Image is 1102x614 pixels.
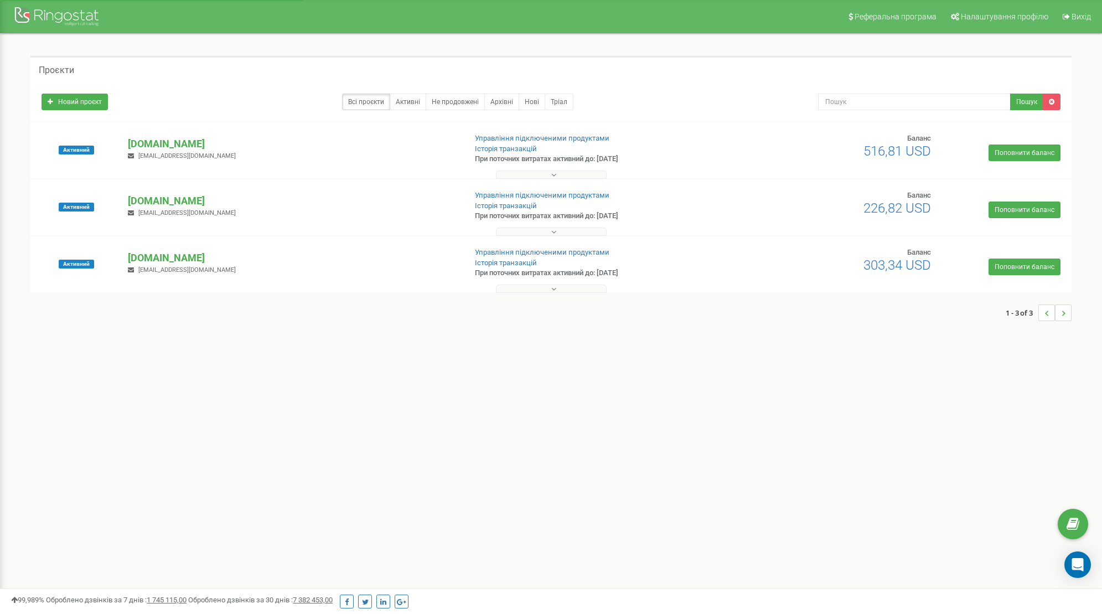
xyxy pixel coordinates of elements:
[475,145,537,153] a: Історія транзакцій
[475,248,609,256] a: Управління підключеними продуктами
[907,248,931,256] span: Баланс
[863,143,931,159] span: 516,81 USD
[1064,551,1091,578] div: Open Intercom Messenger
[59,203,94,211] span: Активний
[1010,94,1043,110] button: Пошук
[128,137,457,151] p: [DOMAIN_NAME]
[138,152,236,159] span: [EMAIL_ADDRESS][DOMAIN_NAME]
[59,146,94,154] span: Активний
[426,94,485,110] a: Не продовжені
[475,154,717,164] p: При поточних витратах активний до: [DATE]
[989,202,1060,218] a: Поповнити баланс
[519,94,545,110] a: Нові
[855,12,937,21] span: Реферальна програма
[907,191,931,199] span: Баланс
[989,145,1060,161] a: Поповнити баланс
[1072,12,1091,21] span: Вихід
[390,94,426,110] a: Активні
[59,260,94,269] span: Активний
[11,596,44,604] span: 99,989%
[128,251,457,265] p: [DOMAIN_NAME]
[907,134,931,142] span: Баланс
[475,191,609,199] a: Управління підключеними продуктами
[46,596,187,604] span: Оброблено дзвінків за 7 днів :
[293,596,333,604] u: 7 382 453,00
[989,259,1060,275] a: Поповнити баланс
[147,596,187,604] u: 1 745 115,00
[484,94,519,110] a: Архівні
[1006,305,1038,321] span: 1 - 3 of 3
[475,268,717,278] p: При поточних витратах активний до: [DATE]
[342,94,390,110] a: Всі проєкти
[818,94,1011,110] input: Пошук
[39,65,74,75] h5: Проєкти
[545,94,573,110] a: Тріал
[475,211,717,221] p: При поточних витратах активний до: [DATE]
[475,134,609,142] a: Управління підключеними продуктами
[1006,293,1072,332] nav: ...
[128,194,457,208] p: [DOMAIN_NAME]
[475,202,537,210] a: Історія транзакцій
[138,209,236,216] span: [EMAIL_ADDRESS][DOMAIN_NAME]
[961,12,1048,21] span: Налаштування профілю
[863,257,931,273] span: 303,34 USD
[188,596,333,604] span: Оброблено дзвінків за 30 днів :
[475,259,537,267] a: Історія транзакцій
[42,94,108,110] a: Новий проєкт
[863,200,931,216] span: 226,82 USD
[138,266,236,274] span: [EMAIL_ADDRESS][DOMAIN_NAME]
